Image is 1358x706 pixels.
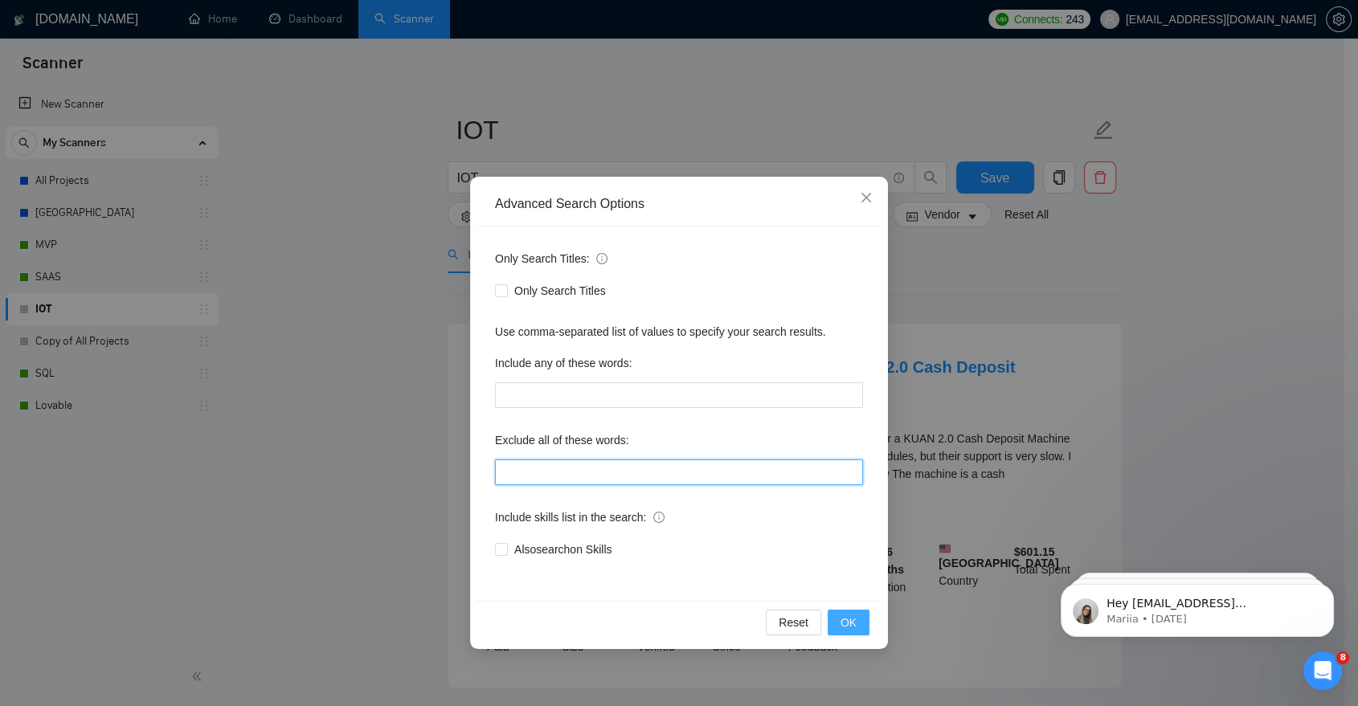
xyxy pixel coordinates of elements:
[860,191,873,204] span: close
[1037,550,1358,663] iframe: Intercom notifications message
[845,177,888,220] button: Close
[766,610,821,635] button: Reset
[495,427,629,453] label: Exclude all of these words:
[779,614,808,631] span: Reset
[495,250,607,267] span: Only Search Titles:
[1303,651,1342,690] iframe: Intercom live chat
[653,512,665,523] span: info-circle
[841,614,857,631] span: OK
[70,62,277,76] p: Message from Mariia, sent 5d ago
[1336,651,1349,664] span: 8
[828,610,869,635] button: OK
[70,47,268,267] span: Hey [EMAIL_ADDRESS][DOMAIN_NAME], Looks like your Upwork agency Liubomyr L ran out of connects. W...
[596,253,607,264] span: info-circle
[508,282,612,300] span: Only Search Titles
[495,350,632,376] label: Include any of these words:
[508,541,618,558] span: Also search on Skills
[495,508,665,526] span: Include skills list in the search:
[495,195,863,213] div: Advanced Search Options
[495,323,863,341] div: Use comma-separated list of values to specify your search results.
